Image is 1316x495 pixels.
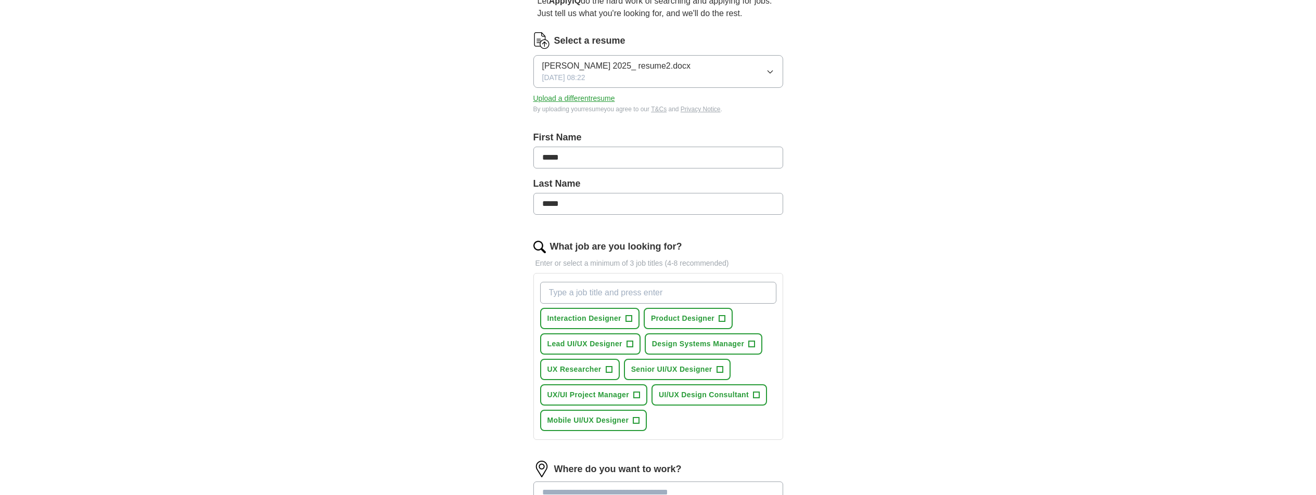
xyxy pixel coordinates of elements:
div: By uploading your resume you agree to our and . [533,105,783,114]
button: Product Designer [644,308,733,329]
label: Last Name [533,177,783,191]
button: Senior UI/UX Designer [624,359,731,380]
a: Privacy Notice [681,106,721,113]
span: UI/UX Design Consultant [659,389,749,400]
span: Product Designer [651,313,714,324]
img: location.png [533,461,550,477]
span: Lead UI/UX Designer [547,338,622,349]
label: Where do you want to work? [554,462,682,476]
button: Interaction Designer [540,308,640,329]
button: Upload a differentresume [533,93,615,104]
label: What job are you looking for? [550,240,682,254]
p: Enter or select a minimum of 3 job titles (4-8 recommended) [533,258,783,269]
button: Design Systems Manager [645,333,762,355]
span: Interaction Designer [547,313,621,324]
span: UX Researcher [547,364,602,375]
input: Type a job title and press enter [540,282,776,304]
span: [DATE] 08:22 [542,72,585,83]
img: search.png [533,241,546,253]
button: UX/UI Project Manager [540,384,648,406]
button: Mobile UI/UX Designer [540,410,647,431]
button: [PERSON_NAME] 2025_ resume2.docx[DATE] 08:22 [533,55,783,88]
span: Mobile UI/UX Designer [547,415,629,426]
span: Senior UI/UX Designer [631,364,712,375]
span: UX/UI Project Manager [547,389,630,400]
img: CV Icon [533,32,550,49]
span: [PERSON_NAME] 2025_ resume2.docx [542,60,691,72]
label: First Name [533,131,783,145]
button: UI/UX Design Consultant [651,384,767,406]
button: Lead UI/UX Designer [540,333,641,355]
a: T&Cs [651,106,667,113]
span: Design Systems Manager [652,338,744,349]
label: Select a resume [554,34,625,48]
button: UX Researcher [540,359,620,380]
